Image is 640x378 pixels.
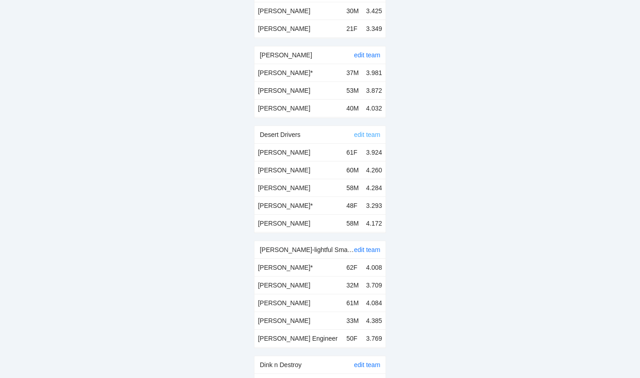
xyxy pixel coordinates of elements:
div: Desert Drivers [260,126,354,143]
span: 4.008 [366,264,382,271]
span: 4.032 [366,105,382,112]
td: 30M [343,2,362,20]
td: 58M [343,179,362,197]
td: [PERSON_NAME] [254,161,343,179]
div: Dink n Destroy [260,356,354,373]
td: [PERSON_NAME] * [254,64,343,82]
a: edit team [354,51,381,59]
td: [PERSON_NAME] [254,2,343,20]
td: [PERSON_NAME] [254,214,343,232]
td: [PERSON_NAME] [254,312,343,329]
td: [PERSON_NAME] [254,144,343,161]
td: 62F [343,259,362,277]
span: 4.260 [366,166,382,174]
td: [PERSON_NAME] [254,179,343,197]
a: edit team [354,361,381,368]
span: 3.769 [366,335,382,342]
div: [PERSON_NAME] [260,46,354,64]
td: [PERSON_NAME] [254,99,343,117]
span: 3.425 [366,7,382,15]
a: edit team [354,246,381,253]
td: [PERSON_NAME] * [254,259,343,277]
td: 58M [343,214,362,232]
td: 33M [343,312,362,329]
span: 3.293 [366,202,382,209]
td: 53M [343,81,362,99]
td: [PERSON_NAME] [254,81,343,99]
td: 60M [343,161,362,179]
td: 32M [343,276,362,294]
span: 3.349 [366,25,382,32]
td: [PERSON_NAME] * [254,197,343,214]
td: 40M [343,99,362,117]
span: 3.709 [366,282,382,289]
a: edit team [354,131,381,138]
span: 4.284 [366,184,382,192]
span: 4.385 [366,317,382,324]
span: 4.084 [366,299,382,307]
span: 3.981 [366,69,382,76]
td: 48F [343,197,362,214]
td: [PERSON_NAME] [254,294,343,312]
td: 61M [343,294,362,312]
div: [PERSON_NAME]-lightful Smashers [260,241,354,258]
td: 21F [343,20,362,37]
td: 50F [343,329,362,347]
td: [PERSON_NAME] [254,276,343,294]
td: [PERSON_NAME] Engineer [254,329,343,347]
span: 4.172 [366,220,382,227]
span: 3.872 [366,87,382,94]
td: 37M [343,64,362,82]
td: [PERSON_NAME] [254,20,343,37]
span: 3.924 [366,149,382,156]
td: 61F [343,144,362,161]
